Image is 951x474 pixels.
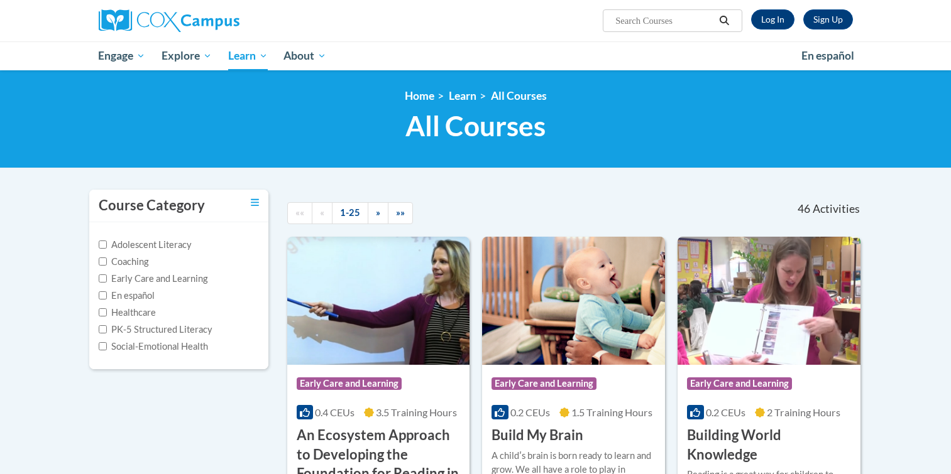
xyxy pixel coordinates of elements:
span: « [320,207,324,218]
span: 0.2 CEUs [706,406,745,418]
h3: Course Category [99,196,205,215]
span: 46 [798,202,810,216]
input: Checkbox for Options [99,257,107,266]
h3: Build My Brain [492,426,583,445]
span: Early Care and Learning [492,377,596,390]
span: Early Care and Learning [297,377,402,390]
span: En español [801,49,854,62]
a: Learn [220,41,276,70]
span: «« [295,207,304,218]
img: Course Logo [482,237,665,365]
div: Main menu [80,41,872,70]
span: 2 Training Hours [767,406,840,418]
span: 0.4 CEUs [315,406,355,418]
a: Log In [751,9,794,30]
input: Checkbox for Options [99,325,107,333]
img: Course Logo [287,237,470,365]
label: Social-Emotional Health [99,340,208,353]
span: Learn [228,48,268,63]
a: Register [803,9,853,30]
span: All Courses [405,109,546,143]
span: About [283,48,326,63]
input: Checkbox for Options [99,342,107,350]
a: Cox Campus [99,9,338,32]
a: Learn [449,89,476,102]
a: Engage [91,41,154,70]
label: PK-5 Structured Literacy [99,323,212,337]
span: Early Care and Learning [687,377,792,390]
img: Course Logo [678,237,860,365]
span: Activities [813,202,860,216]
span: Engage [98,48,145,63]
label: En español [99,289,155,303]
input: Search Courses [614,13,715,28]
span: Explore [162,48,212,63]
span: »» [396,207,405,218]
a: Begining [287,202,312,224]
a: Previous [312,202,333,224]
input: Checkbox for Options [99,308,107,316]
span: 1.5 Training Hours [571,406,652,418]
a: Toggle collapse [251,196,259,210]
span: 3.5 Training Hours [376,406,457,418]
a: 1-25 [332,202,368,224]
input: Checkbox for Options [99,274,107,283]
a: About [275,41,334,70]
label: Coaching [99,255,148,269]
a: Next [368,202,388,224]
span: » [376,207,380,218]
h3: Building World Knowledge [687,426,851,465]
a: All Courses [491,89,547,102]
input: Checkbox for Options [99,291,107,299]
img: Cox Campus [99,9,239,32]
a: Home [405,89,434,102]
span: 0.2 CEUs [510,406,550,418]
a: End [388,202,413,224]
label: Healthcare [99,306,156,320]
input: Checkbox for Options [99,240,107,249]
a: En español [793,43,862,69]
label: Early Care and Learning [99,272,207,286]
a: Explore [153,41,220,70]
button: Search [715,13,734,28]
label: Adolescent Literacy [99,238,192,252]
